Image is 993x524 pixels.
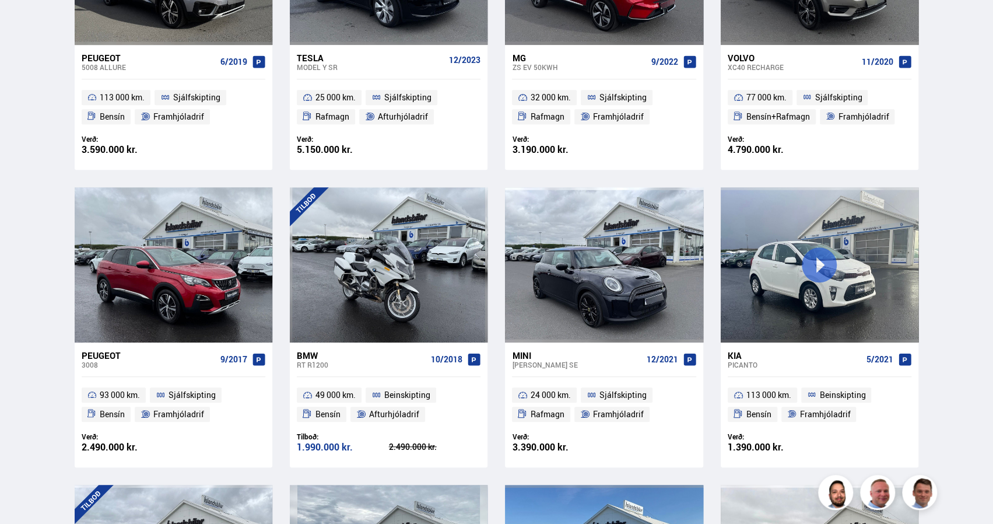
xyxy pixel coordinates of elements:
span: Sjálfskipting [815,90,862,104]
span: Sjálfskipting [599,90,647,104]
span: Afturhjóladrif [369,407,419,421]
div: Peugeot [82,53,216,63]
div: 2.490.000 kr. [389,443,481,451]
div: Peugeot [82,350,216,361]
div: 5.150.000 kr. [297,145,389,155]
a: BMW RT R1200 10/2018 49 000 km. Beinskipting Bensín Afturhjóladrif Tilboð: 1.990.000 kr. 2.490.00... [290,343,487,467]
span: Framhjóladrif [593,407,644,421]
div: Verð: [82,432,174,441]
span: Bensín [100,110,125,124]
a: Kia Picanto 5/2021 113 000 km. Beinskipting Bensín Framhjóladrif Verð: 1.390.000 kr. [721,343,918,467]
a: MG ZS EV 50KWH 9/2022 32 000 km. Sjálfskipting Rafmagn Framhjóladrif Verð: 3.190.000 kr. [505,45,703,170]
div: BMW [297,350,426,361]
div: Mini [512,350,641,361]
div: 3.190.000 kr. [512,145,604,155]
span: 12/2021 [647,355,678,364]
div: Volvo [728,53,857,63]
span: Beinskipting [819,388,865,402]
span: Rafmagn [315,110,349,124]
span: 113 000 km. [746,388,791,402]
span: Framhjóladrif [153,110,204,124]
span: 25 000 km. [315,90,356,104]
div: Tilboð: [297,432,389,441]
div: 5008 ALLURE [82,63,216,71]
div: ZS EV 50KWH [512,63,646,71]
span: Framhjóladrif [153,407,204,421]
span: Afturhjóladrif [378,110,428,124]
span: 24 000 km. [531,388,571,402]
span: 77 000 km. [746,90,787,104]
div: 3008 [82,361,216,369]
span: Sjálfskipting [384,90,431,104]
a: Volvo XC40 RECHARGE 11/2020 77 000 km. Sjálfskipting Bensín+Rafmagn Framhjóladrif Verð: 4.790.000... [721,45,918,170]
div: 1.390.000 kr. [728,442,820,452]
span: Rafmagn [531,407,564,421]
span: Sjálfskipting [599,388,647,402]
div: RT R1200 [297,361,426,369]
div: Verð: [82,135,174,144]
span: 32 000 km. [531,90,571,104]
span: 10/2018 [431,355,462,364]
span: Bensín [100,407,125,421]
span: 49 000 km. [315,388,356,402]
span: Framhjóladrif [593,110,644,124]
span: 12/2023 [449,55,480,65]
a: Peugeot 5008 ALLURE 6/2019 113 000 km. Sjálfskipting Bensín Framhjóladrif Verð: 3.590.000 kr. [75,45,272,170]
span: 6/2019 [220,57,247,67]
span: 9/2022 [651,57,678,67]
img: siFngHWaQ9KaOqBr.png [862,477,897,512]
span: Bensín [315,407,341,421]
span: 5/2021 [866,355,893,364]
div: Picanto [728,361,862,369]
div: Tesla [297,53,444,63]
span: 11/2020 [862,57,893,67]
span: Framhjóladrif [838,110,889,124]
span: 93 000 km. [100,388,140,402]
img: nhp88E3Fdnt1Opn2.png [820,477,855,512]
div: Verð: [728,135,820,144]
a: Peugeot 3008 9/2017 93 000 km. Sjálfskipting Bensín Framhjóladrif Verð: 2.490.000 kr. [75,343,272,467]
div: 3.590.000 kr. [82,145,174,155]
div: MG [512,53,646,63]
span: Sjálfskipting [173,90,220,104]
span: Framhjóladrif [799,407,850,421]
div: Verð: [512,432,604,441]
span: Rafmagn [531,110,564,124]
img: FbJEzSuNWCJXmdc-.webp [904,477,939,512]
button: Open LiveChat chat widget [9,5,44,40]
span: Sjálfskipting [169,388,216,402]
div: [PERSON_NAME] SE [512,361,641,369]
div: Model Y SR [297,63,444,71]
div: XC40 RECHARGE [728,63,857,71]
span: Bensín [746,407,771,421]
div: 2.490.000 kr. [82,442,174,452]
div: Kia [728,350,862,361]
span: Beinskipting [384,388,430,402]
div: 1.990.000 kr. [297,442,389,452]
div: 4.790.000 kr. [728,145,820,155]
a: Tesla Model Y SR 12/2023 25 000 km. Sjálfskipting Rafmagn Afturhjóladrif Verð: 5.150.000 kr. [290,45,487,170]
span: 9/2017 [220,355,247,364]
a: Mini [PERSON_NAME] SE 12/2021 24 000 km. Sjálfskipting Rafmagn Framhjóladrif Verð: 3.390.000 kr. [505,343,703,467]
div: Verð: [512,135,604,144]
div: Verð: [728,432,820,441]
div: 3.390.000 kr. [512,442,604,452]
div: Verð: [297,135,389,144]
span: 113 000 km. [100,90,145,104]
span: Bensín+Rafmagn [746,110,810,124]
